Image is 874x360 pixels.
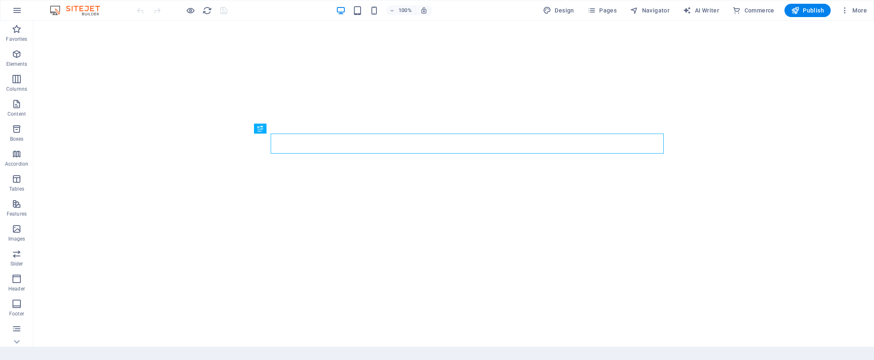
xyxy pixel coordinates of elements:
[5,161,28,167] p: Accordion
[386,5,416,15] button: 100%
[630,6,670,15] span: Navigator
[784,4,831,17] button: Publish
[6,36,27,42] p: Favorites
[540,4,578,17] div: Design (Ctrl+Alt+Y)
[8,286,25,292] p: Header
[9,310,24,317] p: Footer
[398,5,412,15] h6: 100%
[791,6,824,15] span: Publish
[10,261,23,267] p: Slider
[540,4,578,17] button: Design
[8,236,25,242] p: Images
[584,4,620,17] button: Pages
[6,61,27,67] p: Elements
[732,6,774,15] span: Commerce
[420,7,428,14] i: On resize automatically adjust zoom level to fit chosen device.
[841,6,867,15] span: More
[729,4,778,17] button: Commerce
[202,6,212,15] i: Reload page
[9,335,24,342] p: Forms
[202,5,212,15] button: reload
[48,5,110,15] img: Editor Logo
[9,186,24,192] p: Tables
[7,111,26,117] p: Content
[7,211,27,217] p: Features
[837,4,870,17] button: More
[683,6,719,15] span: AI Writer
[6,86,27,92] p: Columns
[680,4,722,17] button: AI Writer
[10,136,24,142] p: Boxes
[543,6,574,15] span: Design
[588,6,617,15] span: Pages
[185,5,195,15] button: Click here to leave preview mode and continue editing
[627,4,673,17] button: Navigator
